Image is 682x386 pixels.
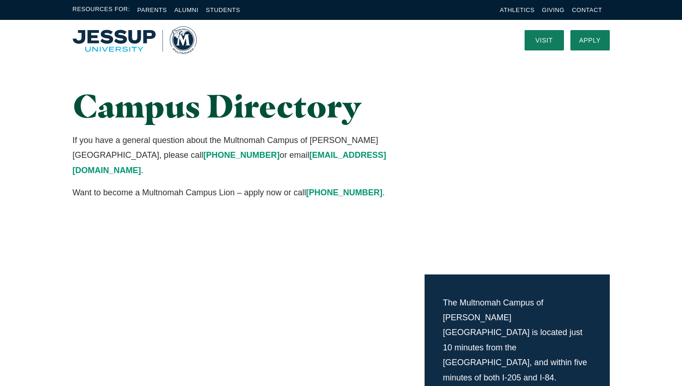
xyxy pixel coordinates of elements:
[206,6,240,13] a: Students
[542,6,565,13] a: Giving
[572,6,602,13] a: Contact
[306,188,382,197] a: [PHONE_NUMBER]
[570,30,610,50] a: Apply
[73,88,425,124] h1: Campus Directory
[138,6,167,13] a: Parents
[73,133,425,178] p: If you have a general question about the Multnomah Campus of [PERSON_NAME][GEOGRAPHIC_DATA], plea...
[203,150,280,160] a: [PHONE_NUMBER]
[443,295,591,385] p: The Multnomah Campus of [PERSON_NAME][GEOGRAPHIC_DATA] is located just 10 minutes from the [GEOGR...
[174,6,198,13] a: Alumni
[73,5,130,15] span: Resources For:
[73,26,197,54] img: Multnomah University Logo
[73,185,425,200] p: Want to become a Multnomah Campus Lion – apply now or call .
[500,6,535,13] a: Athletics
[525,30,564,50] a: Visit
[73,26,197,54] a: Home
[73,150,386,174] a: [EMAIL_ADDRESS][DOMAIN_NAME]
